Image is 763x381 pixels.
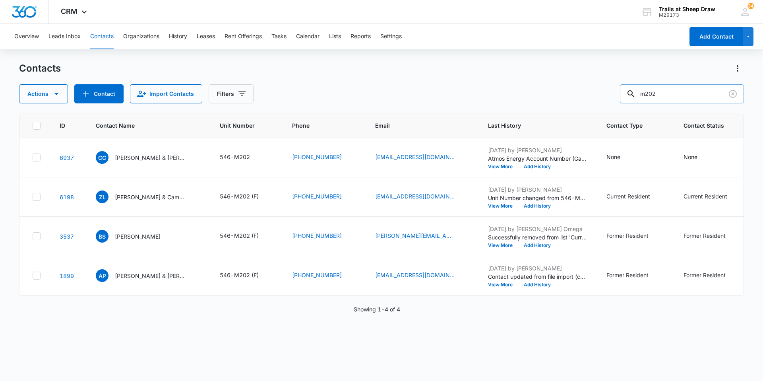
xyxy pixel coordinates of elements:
[488,225,587,233] p: [DATE] by [PERSON_NAME] Omega
[488,154,587,163] p: Atmos Energy Account Number (Gas) changed to 3073225825.
[96,190,201,203] div: Contact Name - Zoe Lawrence & Camden Heep - Select to Edit Field
[292,121,345,130] span: Phone
[518,164,556,169] button: Add History
[684,192,742,202] div: Contact Status - Current Resident - Select to Edit Field
[726,87,739,100] button: Clear
[748,3,754,9] span: 34
[96,269,201,282] div: Contact Name - Amy Parrot & Zachary Tindell - Select to Edit Field
[684,153,712,162] div: Contact Status - None - Select to Edit Field
[748,3,754,9] div: notifications count
[60,272,74,279] a: Navigate to contact details page for Amy Parrot & Zachary Tindell
[220,231,259,240] div: 546-M202 (F)
[488,121,576,130] span: Last History
[488,204,518,208] button: View More
[296,24,320,49] button: Calendar
[375,231,469,241] div: Email - benjamin.sjolander@gmail.com - Select to Edit Field
[123,24,159,49] button: Organizations
[488,194,587,202] p: Unit Number changed from 546-M202 to 546-M202 (F).
[684,231,726,240] div: Former Resident
[60,233,74,240] a: Navigate to contact details page for Benjamin Sjolander
[375,271,469,280] div: Email - AMYPARROTT13@BELLSOUTH.NET - Select to Edit Field
[488,282,518,287] button: View More
[96,269,108,282] span: AP
[292,153,342,161] a: [PHONE_NUMBER]
[375,231,455,240] a: [PERSON_NAME][EMAIL_ADDRESS][PERSON_NAME][DOMAIN_NAME]
[220,271,273,280] div: Unit Number - 546-M202 (F) - Select to Edit Field
[60,194,74,200] a: Navigate to contact details page for Zoe Lawrence & Camden Heep
[329,24,341,49] button: Lists
[488,185,587,194] p: [DATE] by [PERSON_NAME]
[518,282,556,287] button: Add History
[488,272,587,281] p: Contact updated from file import (contacts-20231023195256.csv): --
[375,192,469,202] div: Email - zoelawrence04@gmail.com - Select to Edit Field
[220,121,273,130] span: Unit Number
[375,192,455,200] a: [EMAIL_ADDRESS][DOMAIN_NAME]
[220,231,273,241] div: Unit Number - 546-M202 (F) - Select to Edit Field
[351,24,371,49] button: Reports
[375,271,455,279] a: [EMAIL_ADDRESS][DOMAIN_NAME]
[684,271,740,280] div: Contact Status - Former Resident - Select to Edit Field
[220,153,264,162] div: Unit Number - 546-M202 - Select to Edit Field
[488,233,587,241] p: Successfully removed from list 'Current Residents '.
[518,204,556,208] button: Add History
[292,271,356,280] div: Phone - (985) 791-3349 - Select to Edit Field
[90,24,114,49] button: Contacts
[620,84,744,103] input: Search Contacts
[220,192,273,202] div: Unit Number - 546-M202 (F) - Select to Edit Field
[220,192,259,200] div: 546-M202 (F)
[606,192,664,202] div: Contact Type - Current Resident - Select to Edit Field
[115,193,186,201] p: [PERSON_NAME] & Camden Heep
[19,62,61,74] h1: Contacts
[96,151,108,164] span: CC
[74,84,124,103] button: Add Contact
[606,271,663,280] div: Contact Type - Former Resident - Select to Edit Field
[606,231,649,240] div: Former Resident
[488,243,518,248] button: View More
[220,153,250,161] div: 546-M202
[689,27,743,46] button: Add Contact
[19,84,68,103] button: Actions
[659,12,715,18] div: account id
[606,271,649,279] div: Former Resident
[292,271,342,279] a: [PHONE_NUMBER]
[115,272,186,280] p: [PERSON_NAME] & [PERSON_NAME]
[14,24,39,49] button: Overview
[60,121,65,130] span: ID
[48,24,81,49] button: Leads Inbox
[96,230,108,243] span: BS
[684,153,697,161] div: None
[130,84,202,103] button: Import Contacts
[169,24,187,49] button: History
[375,121,457,130] span: Email
[684,121,730,130] span: Contact Status
[96,190,108,203] span: ZL
[684,192,727,200] div: Current Resident
[61,7,77,16] span: CRM
[488,164,518,169] button: View More
[292,231,356,241] div: Phone - (970) 302-3782 - Select to Edit Field
[606,121,653,130] span: Contact Type
[96,121,189,130] span: Contact Name
[271,24,287,49] button: Tasks
[96,230,175,243] div: Contact Name - Benjamin Sjolander - Select to Edit Field
[659,6,715,12] div: account name
[606,192,650,200] div: Current Resident
[115,154,186,162] p: [PERSON_NAME] & [PERSON_NAME]
[731,62,744,75] button: Actions
[197,24,215,49] button: Leases
[488,146,587,154] p: [DATE] by [PERSON_NAME]
[220,271,259,279] div: 546-M202 (F)
[292,192,342,200] a: [PHONE_NUMBER]
[684,231,740,241] div: Contact Status - Former Resident - Select to Edit Field
[684,271,726,279] div: Former Resident
[375,153,469,162] div: Email - colecongdon41@gmail.com - Select to Edit Field
[380,24,402,49] button: Settings
[606,153,620,161] div: None
[518,243,556,248] button: Add History
[96,151,201,164] div: Contact Name - Cole Congdon & Julie Abernathy - Select to Edit Field
[354,305,400,313] p: Showing 1-4 of 4
[375,153,455,161] a: [EMAIL_ADDRESS][DOMAIN_NAME]
[606,153,635,162] div: Contact Type - None - Select to Edit Field
[209,84,254,103] button: Filters
[606,231,663,241] div: Contact Type - Former Resident - Select to Edit Field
